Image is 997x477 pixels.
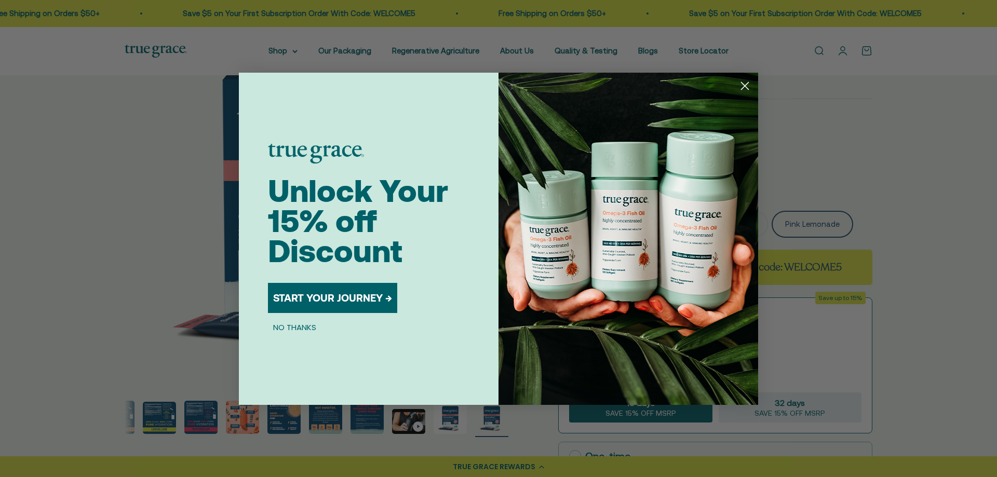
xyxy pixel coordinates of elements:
button: Close dialog [736,77,754,95]
img: 098727d5-50f8-4f9b-9554-844bb8da1403.jpeg [498,73,758,405]
span: Unlock Your 15% off Discount [268,173,448,269]
button: START YOUR JOURNEY → [268,283,397,313]
button: NO THANKS [268,321,321,334]
img: logo placeholder [268,144,364,163]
